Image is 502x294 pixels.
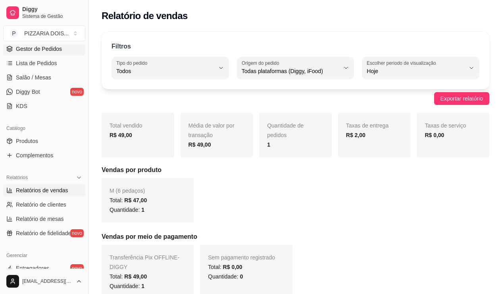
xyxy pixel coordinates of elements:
[240,273,243,280] span: 0
[223,264,242,270] span: R$ 0,00
[3,85,85,98] a: Diggy Botnovo
[110,207,144,213] span: Quantidade:
[22,13,82,19] span: Sistema de Gestão
[16,88,40,96] span: Diggy Bot
[3,71,85,84] a: Salão / Mesas
[267,122,304,138] span: Quantidade de pedidos
[3,249,85,262] div: Gerenciar
[16,151,53,159] span: Complementos
[110,132,132,138] strong: R$ 49,00
[425,132,444,138] strong: R$ 0,00
[267,141,270,148] strong: 1
[141,283,144,289] span: 1
[208,273,243,280] span: Quantidade:
[16,264,49,272] span: Entregadores
[425,122,466,129] span: Taxas de serviço
[16,186,68,194] span: Relatórios de vendas
[102,165,489,175] h5: Vendas por produto
[208,264,242,270] span: Total:
[3,25,85,41] button: Select a team
[112,42,131,51] p: Filtros
[22,6,82,13] span: Diggy
[141,207,144,213] span: 1
[24,29,69,37] div: PIZZARIA DOIS ...
[3,262,85,275] a: Entregadoresnovo
[3,122,85,135] div: Catálogo
[3,272,85,291] button: [EMAIL_ADDRESS][DOMAIN_NAME]
[242,60,282,66] label: Origem do pedido
[3,149,85,162] a: Complementos
[110,188,145,194] span: M (6 pedaços)
[16,215,64,223] span: Relatório de mesas
[188,141,211,148] strong: R$ 49,00
[16,201,66,209] span: Relatório de clientes
[110,254,179,270] span: Transferência Pix OFFLINE - DIGGY
[110,197,147,203] span: Total:
[3,184,85,197] a: Relatórios de vendas
[102,10,188,22] h2: Relatório de vendas
[16,229,71,237] span: Relatório de fidelidade
[16,45,62,53] span: Gestor de Pedidos
[10,29,18,37] span: P
[242,67,340,75] span: Todas plataformas (Diggy, iFood)
[112,57,229,79] button: Tipo do pedidoTodos
[208,254,275,261] span: Sem pagamento registrado
[16,102,27,110] span: KDS
[116,60,150,66] label: Tipo do pedido
[440,94,483,103] span: Exportar relatório
[346,132,365,138] strong: R$ 2,00
[124,197,147,203] span: R$ 47,00
[367,60,439,66] label: Escolher período de visualização
[434,92,489,105] button: Exportar relatório
[3,43,85,55] a: Gestor de Pedidos
[3,135,85,147] a: Produtos
[3,57,85,70] a: Lista de Pedidos
[3,100,85,112] a: KDS
[124,273,147,280] span: R$ 49,00
[3,227,85,240] a: Relatório de fidelidadenovo
[116,67,215,75] span: Todos
[110,273,147,280] span: Total:
[110,122,142,129] span: Total vendido
[16,59,57,67] span: Lista de Pedidos
[188,122,235,138] span: Média de valor por transação
[362,57,479,79] button: Escolher período de visualizaçãoHoje
[102,232,489,242] h5: Vendas por meio de pagamento
[237,57,354,79] button: Origem do pedidoTodas plataformas (Diggy, iFood)
[16,73,51,81] span: Salão / Mesas
[22,278,73,284] span: [EMAIL_ADDRESS][DOMAIN_NAME]
[367,67,465,75] span: Hoje
[110,283,144,289] span: Quantidade:
[3,213,85,225] a: Relatório de mesas
[346,122,389,129] span: Taxas de entrega
[16,137,38,145] span: Produtos
[6,174,28,181] span: Relatórios
[3,3,85,22] a: DiggySistema de Gestão
[3,198,85,211] a: Relatório de clientes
